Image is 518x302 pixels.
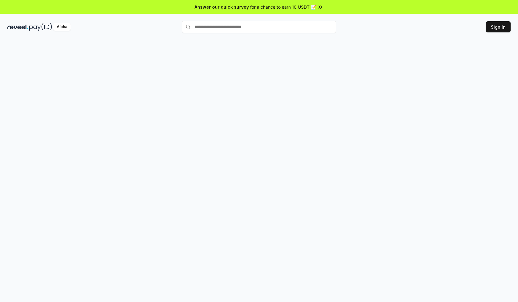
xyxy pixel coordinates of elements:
[29,23,52,31] img: pay_id
[53,23,71,31] div: Alpha
[250,4,316,10] span: for a chance to earn 10 USDT 📝
[195,4,249,10] span: Answer our quick survey
[486,21,511,32] button: Sign In
[7,23,28,31] img: reveel_dark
